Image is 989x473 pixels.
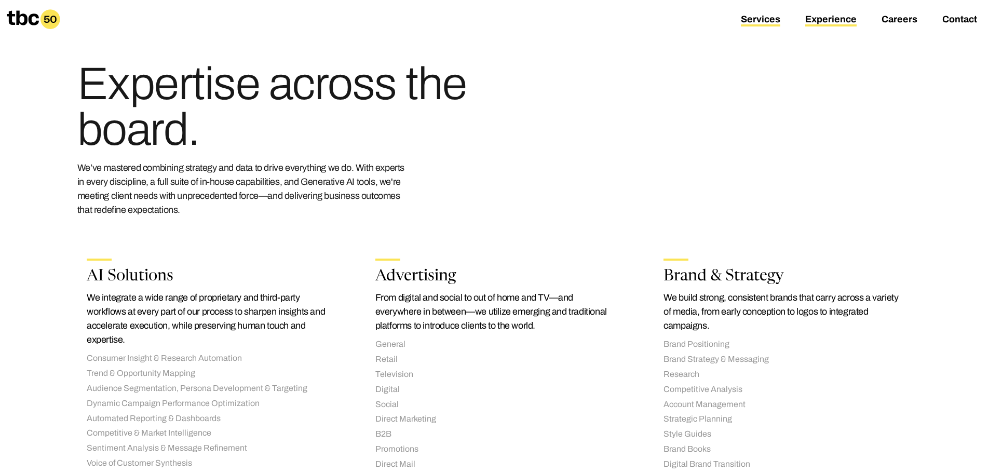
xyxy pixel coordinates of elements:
[375,429,614,440] li: B2B
[87,398,326,409] li: Dynamic Campaign Performance Optimization
[741,14,780,26] a: Services
[375,459,614,470] li: Direct Mail
[77,161,410,217] p: We’ve mastered combining strategy and data to drive everything we do. With experts in every disci...
[375,291,614,333] p: From digital and social to out of home and TV—and everywhere in between—we utilize emerging and t...
[663,459,902,470] li: Digital Brand Transition
[375,354,614,365] li: Retail
[663,429,902,440] li: Style Guides
[663,444,902,455] li: Brand Books
[663,269,902,285] h2: Brand & Strategy
[942,14,977,26] a: Contact
[663,414,902,425] li: Strategic Planning
[375,384,614,395] li: Digital
[87,458,326,469] li: Voice of Customer Synthesis
[87,443,326,454] li: Sentiment Analysis & Message Refinement
[87,383,326,394] li: Audience Segmentation, Persona Development & Targeting
[87,269,326,285] h2: AI Solutions
[375,399,614,410] li: Social
[87,413,326,424] li: Automated Reporting & Dashboards
[375,414,614,425] li: Direct Marketing
[375,444,614,455] li: Promotions
[87,291,326,347] p: We integrate a wide range of proprietary and third-party workflows at every part of our process t...
[882,14,917,26] a: Careers
[77,61,476,153] h1: Expertise across the board.
[663,354,902,365] li: Brand Strategy & Messaging
[87,368,326,379] li: Trend & Opportunity Mapping
[805,14,857,26] a: Experience
[375,369,614,380] li: Television
[375,339,614,350] li: General
[663,291,902,333] p: We build strong, consistent brands that carry across a variety of media, from early conception to...
[663,399,902,410] li: Account Management
[375,269,614,285] h2: Advertising
[87,353,326,364] li: Consumer Insight & Research Automation
[663,339,902,350] li: Brand Positioning
[87,428,326,439] li: Competitive & Market Intelligence
[663,369,902,380] li: Research
[663,384,902,395] li: Competitive Analysis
